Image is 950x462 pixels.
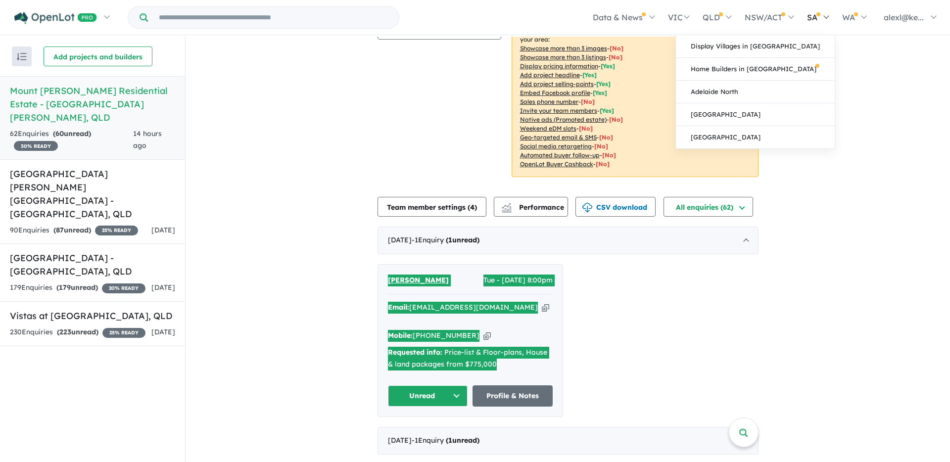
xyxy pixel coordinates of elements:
[95,226,138,235] span: 25 % READY
[412,436,479,445] span: - 1 Enquir y
[483,330,491,341] button: Copy
[609,53,622,61] span: [ No ]
[388,276,449,284] span: [PERSON_NAME]
[17,53,27,60] img: sort.svg
[581,98,595,105] span: [ No ]
[53,226,91,234] strong: ( unread)
[599,134,613,141] span: [No]
[596,160,610,168] span: [No]
[10,84,175,124] h5: Mount [PERSON_NAME] Residential Estate - [GEOGRAPHIC_DATA][PERSON_NAME] , QLD
[520,160,593,168] u: OpenLot Buyer Cashback
[388,347,553,370] div: Price-list & Floor-plans, House & land packages from $775,000
[884,12,924,22] span: alexl@ke...
[520,107,597,114] u: Invite your team members
[594,142,608,150] span: [No]
[676,58,835,81] a: Home Builders in [GEOGRAPHIC_DATA]
[676,126,835,148] a: [GEOGRAPHIC_DATA]
[483,275,553,286] span: Tue - [DATE] 8:00pm
[413,331,479,340] a: [PHONE_NUMBER]
[520,142,592,150] u: Social media retargeting
[448,235,452,244] span: 1
[582,71,597,79] span: [ Yes ]
[520,134,597,141] u: Geo-targeted email & SMS
[59,283,71,292] span: 179
[14,12,97,24] img: Openlot PRO Logo White
[409,303,538,312] a: [EMAIL_ADDRESS][DOMAIN_NAME]
[676,35,835,58] a: Display Villages in [GEOGRAPHIC_DATA]
[470,203,475,212] span: 4
[473,385,553,407] a: Profile & Notes
[102,283,145,293] span: 20 % READY
[44,46,152,66] button: Add projects and builders
[412,235,479,244] span: - 1 Enquir y
[388,331,413,340] strong: Mobile:
[59,327,71,336] span: 223
[520,71,580,79] u: Add project headline
[151,283,175,292] span: [DATE]
[502,206,512,213] img: bar-chart.svg
[520,151,600,159] u: Automated buyer follow-up
[10,282,145,294] div: 179 Enquir ies
[520,62,598,70] u: Display pricing information
[664,197,753,217] button: All enquiries (62)
[676,103,835,126] a: [GEOGRAPHIC_DATA]
[609,116,623,123] span: [No]
[151,327,175,336] span: [DATE]
[520,53,606,61] u: Showcase more than 3 listings
[502,203,511,208] img: line-chart.svg
[503,203,564,212] span: Performance
[378,197,486,217] button: Team member settings (4)
[542,302,549,313] button: Copy
[448,436,452,445] span: 1
[10,225,138,236] div: 90 Enquir ies
[56,283,98,292] strong: ( unread)
[55,129,64,138] span: 60
[520,80,594,88] u: Add project selling-points
[579,125,593,132] span: [No]
[10,326,145,338] div: 230 Enquir ies
[388,275,449,286] a: [PERSON_NAME]
[520,125,576,132] u: Weekend eDM slots
[610,45,623,52] span: [ No ]
[446,235,479,244] strong: ( unread)
[10,251,175,278] h5: [GEOGRAPHIC_DATA] - [GEOGRAPHIC_DATA] , QLD
[520,116,607,123] u: Native ads (Promoted estate)
[10,128,133,152] div: 62 Enquir ies
[57,327,98,336] strong: ( unread)
[133,129,162,150] span: 14 hours ago
[10,167,175,221] h5: [GEOGRAPHIC_DATA] [PERSON_NAME][GEOGRAPHIC_DATA] - [GEOGRAPHIC_DATA] , QLD
[56,226,64,234] span: 87
[388,348,442,357] strong: Requested info:
[378,227,759,254] div: [DATE]
[582,203,592,213] img: download icon
[575,197,656,217] button: CSV download
[520,45,607,52] u: Showcase more than 3 images
[10,309,175,323] h5: Vistas at [GEOGRAPHIC_DATA] , QLD
[388,385,468,407] button: Unread
[14,141,58,151] span: 30 % READY
[676,81,835,103] a: Adelaide North
[446,436,479,445] strong: ( unread)
[388,303,409,312] strong: Email:
[602,151,616,159] span: [No]
[600,107,614,114] span: [ Yes ]
[53,129,91,138] strong: ( unread)
[520,98,578,105] u: Sales phone number
[593,89,607,96] span: [ Yes ]
[151,226,175,234] span: [DATE]
[378,427,759,455] div: [DATE]
[512,18,759,177] p: Your project is only comparing to other top-performing projects in your area: - - - - - - - - - -...
[150,7,397,28] input: Try estate name, suburb, builder or developer
[601,62,615,70] span: [ Yes ]
[596,80,611,88] span: [ Yes ]
[494,197,568,217] button: Performance
[520,89,590,96] u: Embed Facebook profile
[102,328,145,338] span: 25 % READY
